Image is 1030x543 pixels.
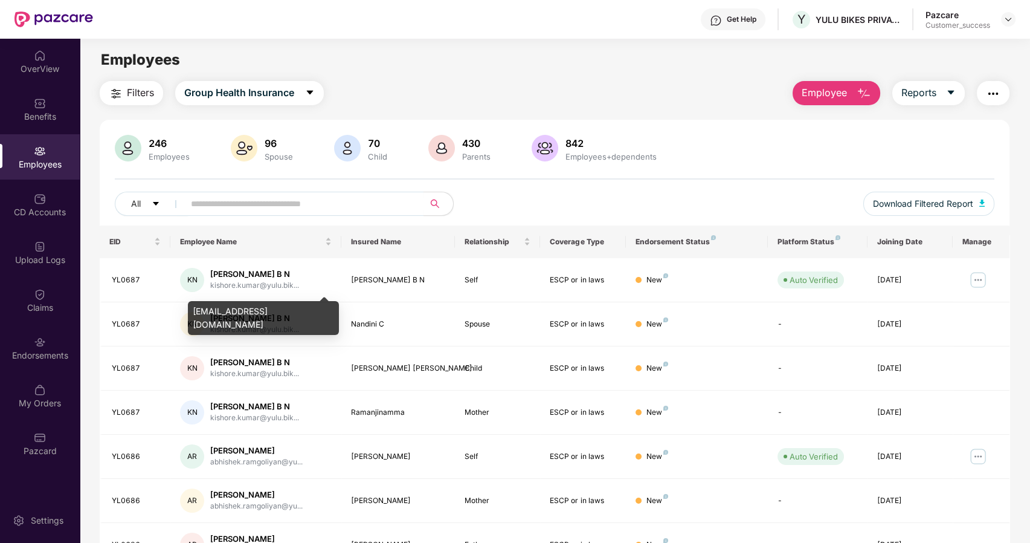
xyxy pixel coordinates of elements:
[532,135,558,161] img: svg+xml;base64,PHN2ZyB4bWxucz0iaHR0cDovL3d3dy53My5vcmcvMjAwMC9zdmciIHhtbG5zOnhsaW5rPSJodHRwOi8vd3...
[892,81,965,105] button: Reportscaret-down
[797,12,806,27] span: Y
[465,363,530,374] div: Child
[465,451,530,463] div: Self
[465,495,530,507] div: Mother
[262,137,295,149] div: 96
[210,501,303,512] div: abhishek.ramgoliyan@yu...
[101,51,180,68] span: Employees
[460,137,493,149] div: 430
[550,275,616,286] div: ESCP or in laws
[857,86,871,101] img: svg+xml;base64,PHN2ZyB4bWxucz0iaHR0cDovL3d3dy53My5vcmcvMjAwMC9zdmciIHhtbG5zOnhsaW5rPSJodHRwOi8vd3...
[563,152,659,161] div: Employees+dependents
[131,197,141,210] span: All
[34,50,46,62] img: svg+xml;base64,PHN2ZyBpZD0iSG9tZSIgeG1sbnM9Imh0dHA6Ly93d3cudzMub3JnLzIwMDAvc3ZnIiB3aWR0aD0iMjAiIG...
[663,273,668,278] img: svg+xml;base64,PHN2ZyB4bWxucz0iaHR0cDovL3d3dy53My5vcmcvMjAwMC9zdmciIHdpZHRoPSI4IiBoZWlnaHQ9IjgiIH...
[816,14,900,25] div: YULU BIKES PRIVATE LIMITED
[540,226,625,258] th: Coverage Type
[777,237,858,247] div: Platform Status
[100,226,171,258] th: EID
[127,85,154,100] span: Filters
[180,444,204,469] div: AR
[210,268,299,280] div: [PERSON_NAME] B N
[663,317,668,322] img: svg+xml;base64,PHN2ZyB4bWxucz0iaHR0cDovL3d3dy53My5vcmcvMjAwMC9zdmciIHdpZHRoPSI4IiBoZWlnaHQ9IjgiIH...
[550,407,616,418] div: ESCP or in laws
[802,85,847,100] span: Employee
[423,192,454,216] button: search
[646,319,668,330] div: New
[305,88,315,99] span: caret-down
[863,192,995,216] button: Download Filtered Report
[877,363,943,374] div: [DATE]
[210,457,303,468] div: abhishek.ramgoliyan@yu...
[953,226,1009,258] th: Manage
[112,275,161,286] div: YL0687
[646,451,668,463] div: New
[210,489,303,501] div: [PERSON_NAME]
[1003,15,1013,24] img: svg+xml;base64,PHN2ZyBpZD0iRHJvcGRvd24tMzJ4MzIiIHhtbG5zPSJodHRwOi8vd3d3LnczLm9yZy8yMDAwL3N2ZyIgd2...
[175,81,324,105] button: Group Health Insurancecaret-down
[351,275,445,286] div: [PERSON_NAME] B N
[170,226,341,258] th: Employee Name
[109,86,123,101] img: svg+xml;base64,PHN2ZyB4bWxucz0iaHR0cDovL3d3dy53My5vcmcvMjAwMC9zdmciIHdpZHRoPSIyNCIgaGVpZ2h0PSIyNC...
[968,447,988,466] img: manageButton
[877,275,943,286] div: [DATE]
[768,391,867,435] td: -
[27,515,67,527] div: Settings
[455,226,540,258] th: Relationship
[34,432,46,444] img: svg+xml;base64,PHN2ZyBpZD0iUGF6Y2FyZCIgeG1sbnM9Imh0dHA6Ly93d3cudzMub3JnLzIwMDAvc3ZnIiB3aWR0aD0iMj...
[210,357,299,368] div: [PERSON_NAME] B N
[550,451,616,463] div: ESCP or in laws
[460,152,493,161] div: Parents
[663,494,668,499] img: svg+xml;base64,PHN2ZyB4bWxucz0iaHR0cDovL3d3dy53My5vcmcvMjAwMC9zdmciIHdpZHRoPSI4IiBoZWlnaHQ9IjgiIH...
[34,384,46,396] img: svg+xml;base64,PHN2ZyBpZD0iTXlfT3JkZXJzIiBkYXRhLW5hbWU9Ik15IE9yZGVycyIgeG1sbnM9Imh0dHA6Ly93d3cudz...
[873,197,973,210] span: Download Filtered Report
[210,401,299,412] div: [PERSON_NAME] B N
[351,495,445,507] div: [PERSON_NAME]
[13,515,25,527] img: svg+xml;base64,PHN2ZyBpZD0iU2V0dGluZy0yMHgyMCIgeG1sbnM9Imh0dHA6Ly93d3cudzMub3JnLzIwMDAvc3ZnIiB3aW...
[550,363,616,374] div: ESCP or in laws
[180,400,204,424] div: KN
[465,237,521,247] span: Relationship
[711,235,716,240] img: svg+xml;base64,PHN2ZyB4bWxucz0iaHR0cDovL3d3dy53My5vcmcvMjAwMC9zdmciIHdpZHRoPSI4IiBoZWlnaHQ9IjgiIH...
[465,319,530,330] div: Spouse
[877,407,943,418] div: [DATE]
[180,489,204,513] div: AR
[210,368,299,380] div: kishore.kumar@yulu.bik...
[646,407,668,418] div: New
[210,412,299,424] div: kishore.kumar@yulu.bik...
[146,152,192,161] div: Employees
[877,451,943,463] div: [DATE]
[835,235,840,240] img: svg+xml;base64,PHN2ZyB4bWxucz0iaHR0cDovL3d3dy53My5vcmcvMjAwMC9zdmciIHdpZHRoPSI4IiBoZWlnaHQ9IjgiIH...
[768,479,867,523] td: -
[727,15,756,24] div: Get Help
[112,407,161,418] div: YL0687
[180,268,204,292] div: KN
[351,407,445,418] div: Ramanjinamma
[663,450,668,455] img: svg+xml;base64,PHN2ZyB4bWxucz0iaHR0cDovL3d3dy53My5vcmcvMjAwMC9zdmciIHdpZHRoPSI4IiBoZWlnaHQ9IjgiIH...
[790,274,838,286] div: Auto Verified
[115,135,141,161] img: svg+xml;base64,PHN2ZyB4bWxucz0iaHR0cDovL3d3dy53My5vcmcvMjAwMC9zdmciIHhtbG5zOnhsaW5rPSJodHRwOi8vd3...
[210,280,299,291] div: kishore.kumar@yulu.bik...
[184,85,294,100] span: Group Health Insurance
[646,275,668,286] div: New
[979,200,985,207] img: svg+xml;base64,PHN2ZyB4bWxucz0iaHR0cDovL3d3dy53My5vcmcvMjAwMC9zdmciIHhtbG5zOnhsaW5rPSJodHRwOi8vd3...
[180,312,204,336] div: KN
[790,450,838,463] div: Auto Verified
[14,11,93,27] img: New Pazcare Logo
[351,363,445,374] div: [PERSON_NAME] [PERSON_NAME]
[986,86,1000,101] img: svg+xml;base64,PHN2ZyB4bWxucz0iaHR0cDovL3d3dy53My5vcmcvMjAwMC9zdmciIHdpZHRoPSIyNCIgaGVpZ2h0PSIyNC...
[180,356,204,380] div: KN
[334,135,361,161] img: svg+xml;base64,PHN2ZyB4bWxucz0iaHR0cDovL3d3dy53My5vcmcvMjAwMC9zdmciIHhtbG5zOnhsaW5rPSJodHRwOi8vd3...
[646,363,668,374] div: New
[34,288,46,301] img: svg+xml;base64,PHN2ZyBpZD0iQ2xhaW0iIHhtbG5zPSJodHRwOi8vd3d3LnczLm9yZy8yMDAwL3N2ZyIgd2lkdGg9IjIwIi...
[925,9,990,21] div: Pazcare
[636,237,758,247] div: Endorsement Status
[112,451,161,463] div: YL0686
[351,319,445,330] div: Nandini C
[710,15,722,27] img: svg+xml;base64,PHN2ZyBpZD0iSGVscC0zMngzMiIgeG1sbnM9Imh0dHA6Ly93d3cudzMub3JnLzIwMDAvc3ZnIiB3aWR0aD...
[34,97,46,109] img: svg+xml;base64,PHN2ZyBpZD0iQmVuZWZpdHMiIHhtbG5zPSJodHRwOi8vd3d3LnczLm9yZy8yMDAwL3N2ZyIgd2lkdGg9Ij...
[34,193,46,205] img: svg+xml;base64,PHN2ZyBpZD0iQ0RfQWNjb3VudHMiIGRhdGEtbmFtZT0iQ0QgQWNjb3VudHMiIHhtbG5zPSJodHRwOi8vd3...
[112,363,161,374] div: YL0687
[231,135,257,161] img: svg+xml;base64,PHN2ZyB4bWxucz0iaHR0cDovL3d3dy53My5vcmcvMjAwMC9zdmciIHhtbG5zOnhsaW5rPSJodHRwOi8vd3...
[152,200,160,209] span: caret-down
